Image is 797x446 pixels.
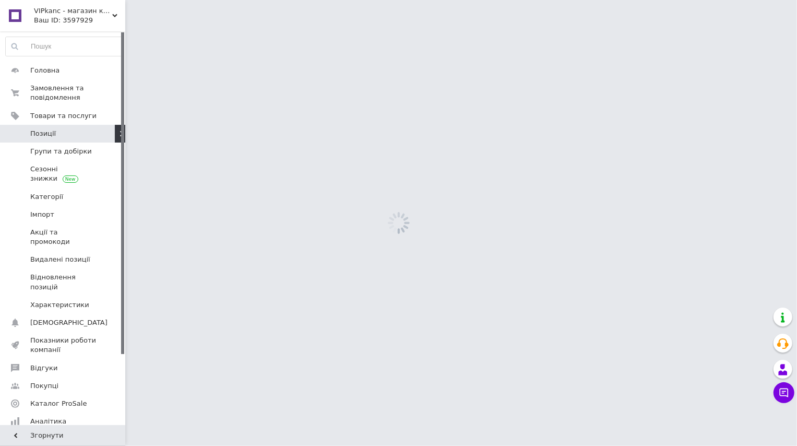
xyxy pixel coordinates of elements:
span: Відгуки [30,363,57,373]
span: Акції та промокоди [30,228,97,247]
div: Ваш ID: 3597929 [34,16,125,25]
span: Характеристики [30,300,89,310]
span: Категорії [30,192,63,202]
span: Відновлення позицій [30,273,97,291]
span: Головна [30,66,60,75]
span: Каталог ProSale [30,399,87,408]
span: VIPkanc - магазин канцтоварів [34,6,112,16]
input: Пошук [6,37,122,56]
span: Покупці [30,381,58,391]
span: Замовлення та повідомлення [30,84,97,102]
span: Позиції [30,129,56,138]
span: Товари та послуги [30,111,97,121]
span: Імпорт [30,210,54,219]
span: Групи та добірки [30,147,92,156]
span: Видалені позиції [30,255,90,264]
span: Аналітика [30,417,66,426]
button: Чат з покупцем [774,382,794,403]
span: Показники роботи компанії [30,336,97,355]
span: [DEMOGRAPHIC_DATA] [30,318,108,327]
span: Сезонні знижки [30,165,97,183]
